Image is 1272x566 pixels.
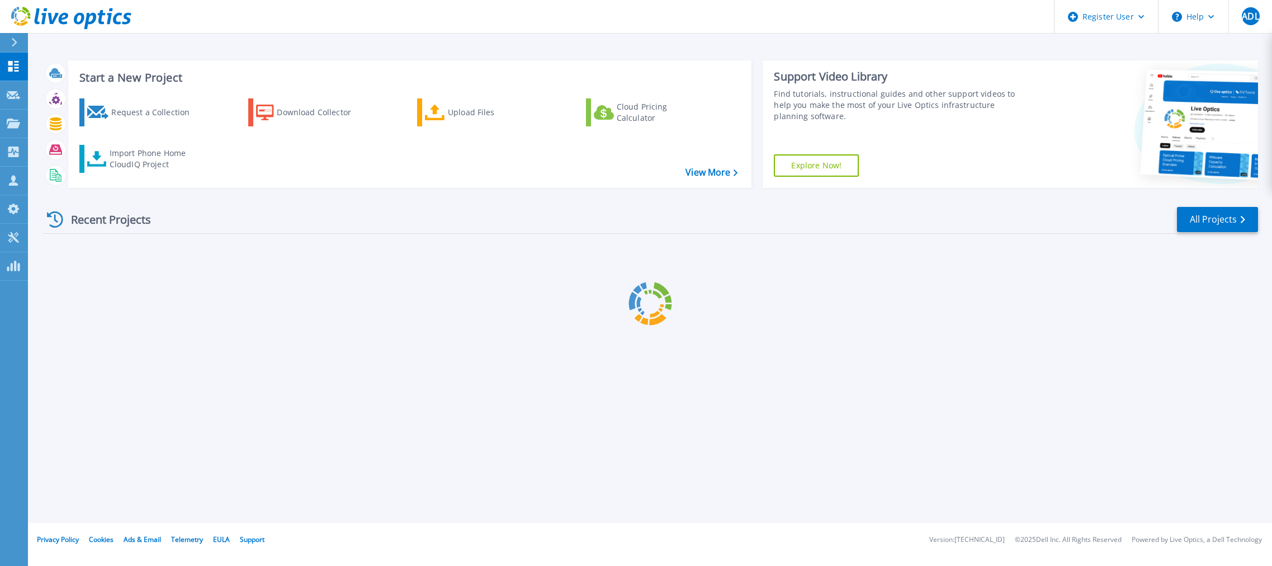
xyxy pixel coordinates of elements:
span: ADL [1242,12,1259,21]
a: Cloud Pricing Calculator [586,98,711,126]
a: View More [685,167,737,178]
a: All Projects [1177,207,1258,232]
a: Privacy Policy [37,535,79,544]
div: Support Video Library [774,69,1028,84]
a: Explore Now! [774,154,859,177]
a: Cookies [89,535,114,544]
a: Upload Files [417,98,542,126]
div: Download Collector [277,101,366,124]
div: Cloud Pricing Calculator [617,101,706,124]
a: Request a Collection [79,98,204,126]
a: Telemetry [171,535,203,544]
h3: Start a New Project [79,72,737,84]
a: Support [240,535,264,544]
li: © 2025 Dell Inc. All Rights Reserved [1015,536,1122,544]
div: Request a Collection [111,101,201,124]
li: Version: [TECHNICAL_ID] [929,536,1005,544]
a: Download Collector [248,98,373,126]
div: Find tutorials, instructional guides and other support videos to help you make the most of your L... [774,88,1028,122]
div: Upload Files [448,101,537,124]
div: Recent Projects [43,206,166,233]
a: EULA [213,535,230,544]
div: Import Phone Home CloudIQ Project [110,148,197,170]
li: Powered by Live Optics, a Dell Technology [1132,536,1262,544]
a: Ads & Email [124,535,161,544]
